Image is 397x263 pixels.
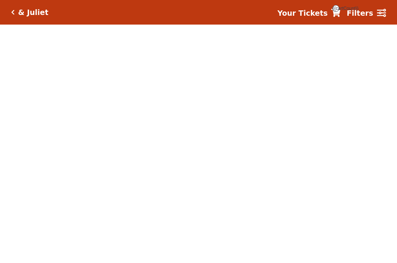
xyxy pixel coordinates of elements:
[11,10,15,15] a: Click here to go back to filters
[277,8,340,19] a: Your Tickets {{cartCount}}
[347,9,373,17] strong: Filters
[277,9,328,17] strong: Your Tickets
[18,8,48,17] h5: & Juliet
[347,8,386,19] a: Filters
[332,5,339,12] span: {{cartCount}}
